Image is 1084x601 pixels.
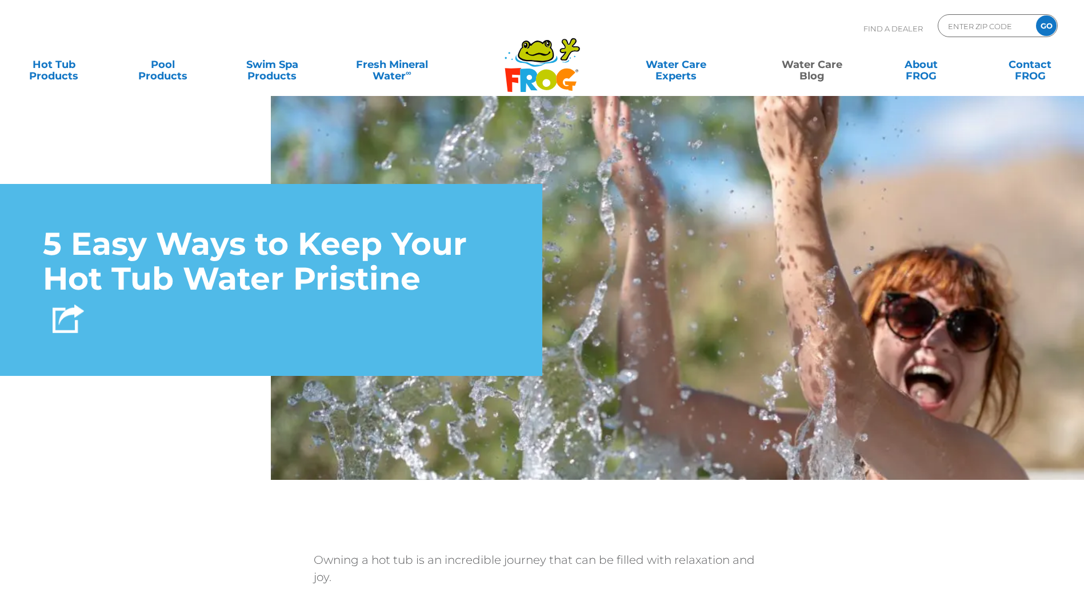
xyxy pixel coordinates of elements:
[121,53,206,76] a: PoolProducts
[53,304,84,333] img: Share
[43,227,499,296] h1: 5 Easy Ways to Keep Your Hot Tub Water Pristine
[339,53,445,76] a: Fresh MineralWater∞
[878,53,963,76] a: AboutFROG
[769,53,854,76] a: Water CareBlog
[987,53,1073,76] a: ContactFROG
[11,53,97,76] a: Hot TubProducts
[863,14,923,43] p: Find A Dealer
[1036,15,1057,36] input: GO
[498,23,586,93] img: Frog Products Logo
[406,68,411,77] sup: ∞
[314,551,771,586] p: Owning a hot tub is an incredible journey that can be filled with relaxation and joy.
[607,53,745,76] a: Water CareExperts
[230,53,315,76] a: Swim SpaProducts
